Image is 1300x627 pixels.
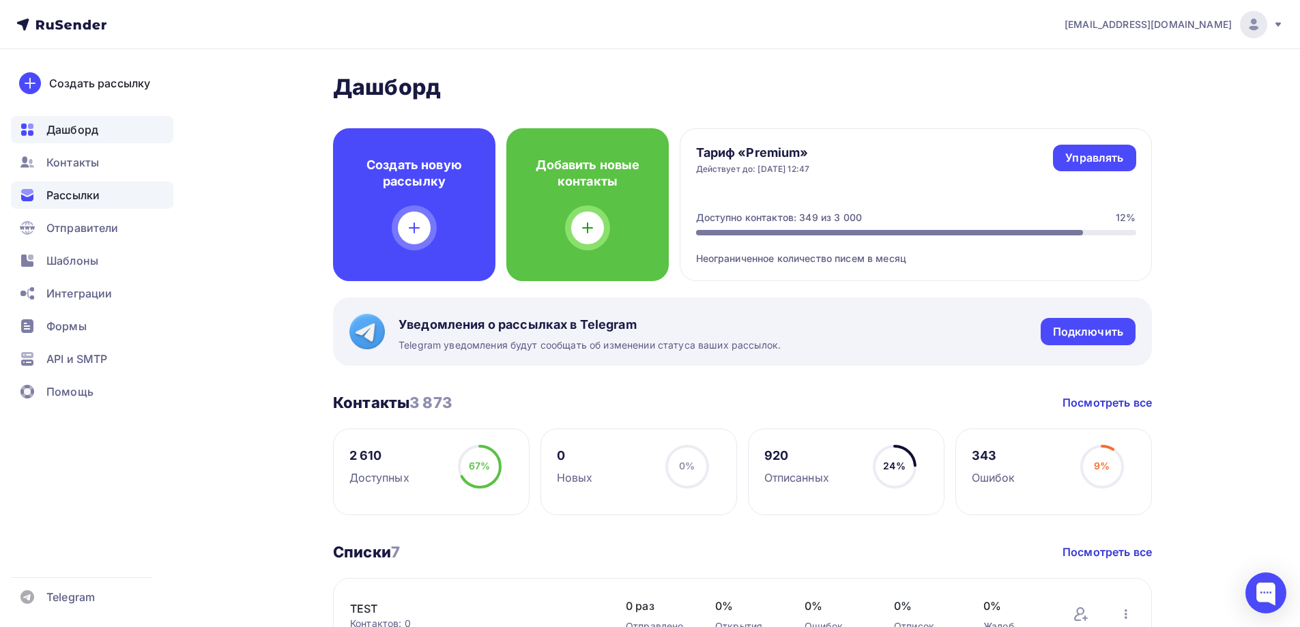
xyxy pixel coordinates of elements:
h4: Тариф «Premium» [696,145,810,161]
span: API и SMTP [46,351,107,367]
span: 24% [883,460,905,471]
div: Управлять [1065,150,1123,166]
span: 0% [983,598,1045,614]
span: 3 873 [409,394,452,411]
a: Шаблоны [11,247,173,274]
span: 0% [679,460,695,471]
div: Новых [557,469,593,486]
div: Неограниченное количество писем в месяц [696,235,1136,265]
h3: Списки [333,542,400,562]
h2: Дашборд [333,74,1152,101]
h3: Контакты [333,393,452,412]
div: Действует до: [DATE] 12:47 [696,164,810,175]
a: Формы [11,312,173,340]
span: Контакты [46,154,99,171]
a: [EMAIL_ADDRESS][DOMAIN_NAME] [1065,11,1284,38]
a: Посмотреть все [1063,544,1152,560]
div: Создать рассылку [49,75,150,91]
div: 343 [972,448,1015,464]
a: TEST [350,600,582,617]
span: 0 раз [626,598,688,614]
h4: Добавить новые контакты [528,157,647,190]
span: Telegram [46,589,95,605]
a: Контакты [11,149,173,176]
a: Рассылки [11,181,173,209]
a: Посмотреть все [1063,394,1152,411]
span: Рассылки [46,187,100,203]
span: 0% [894,598,956,614]
span: Формы [46,318,87,334]
span: 67% [469,460,490,471]
span: 9% [1094,460,1110,471]
div: 2 610 [349,448,409,464]
span: Дашборд [46,121,98,138]
div: 0 [557,448,593,464]
div: Ошибок [972,469,1015,486]
div: 12% [1116,211,1136,224]
span: Уведомления о рассылках в Telegram [399,317,781,333]
span: 7 [391,543,400,561]
div: 920 [764,448,829,464]
span: [EMAIL_ADDRESS][DOMAIN_NAME] [1065,18,1232,31]
span: Отправители [46,220,119,236]
span: 0% [805,598,867,614]
div: Отписанных [764,469,829,486]
span: Шаблоны [46,252,98,269]
span: Помощь [46,383,93,400]
div: Доступных [349,469,409,486]
h4: Создать новую рассылку [355,157,474,190]
a: Дашборд [11,116,173,143]
div: Доступно контактов: 349 из 3 000 [696,211,862,224]
span: 0% [715,598,777,614]
div: Подключить [1053,324,1123,340]
span: Telegram уведомления будут сообщать об изменении статуса ваших рассылок. [399,338,781,352]
span: Интеграции [46,285,112,302]
a: Отправители [11,214,173,242]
